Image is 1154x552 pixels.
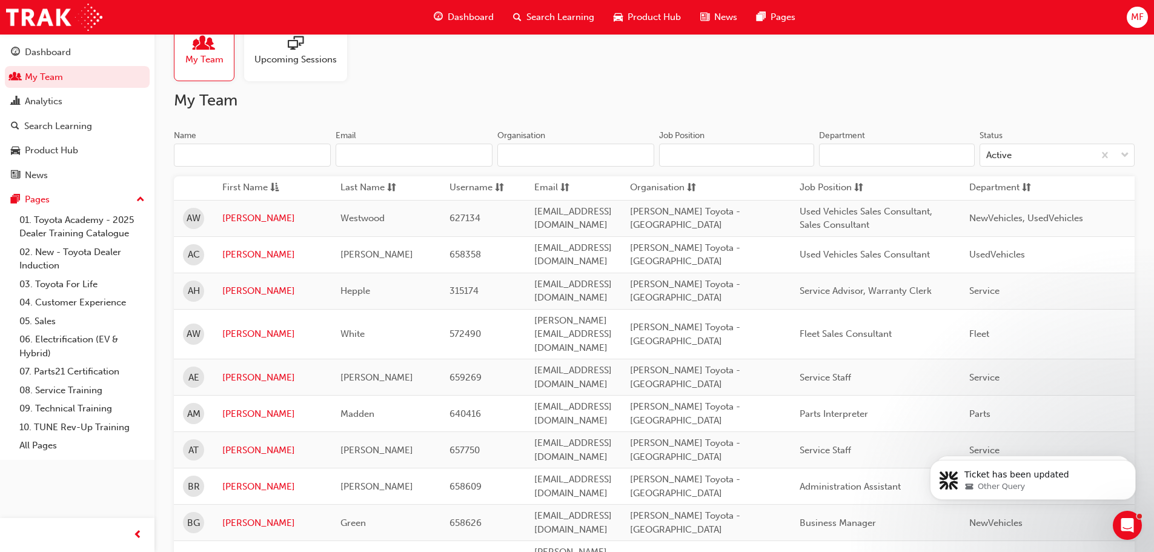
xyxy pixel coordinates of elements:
[800,481,901,492] span: Administration Assistant
[604,5,691,30] a: car-iconProduct Hub
[340,249,413,260] span: [PERSON_NAME]
[1113,511,1142,540] iframe: Intercom live chat
[5,188,150,211] button: Pages
[53,79,223,99] a: Linkedin
[174,91,1135,110] h2: My Team
[513,10,522,25] span: search-icon
[800,181,852,196] span: Job Position
[969,517,1023,528] span: NewVehicles
[560,181,569,196] span: sorting-icon
[15,362,150,381] a: 07. Parts21 Certification
[222,371,322,385] a: [PERSON_NAME]
[11,121,19,132] span: search-icon
[630,401,740,426] span: [PERSON_NAME] Toyota - [GEOGRAPHIC_DATA]
[5,164,150,187] a: News
[449,249,481,260] span: 658358
[534,365,612,390] span: [EMAIL_ADDRESS][DOMAIN_NAME]
[534,181,601,196] button: Emailsorting-icon
[187,407,201,421] span: AM
[534,181,558,196] span: Email
[757,10,766,25] span: pages-icon
[449,181,516,196] button: Usernamesorting-icon
[630,181,685,196] span: Organisation
[969,285,1000,296] span: Service
[630,437,740,462] span: [PERSON_NAME] Toyota - [GEOGRAPHIC_DATA]
[222,181,268,196] span: First Name
[222,211,322,225] a: [PERSON_NAME]
[188,480,200,494] span: BR
[53,105,223,125] a: Google Reviews
[340,445,413,456] span: [PERSON_NAME]
[449,285,479,296] span: 315174
[222,480,322,494] a: [PERSON_NAME]
[449,328,481,339] span: 572490
[800,408,868,419] span: Parts Interpreter
[5,41,150,64] a: Dashboard
[187,211,201,225] span: AW
[534,206,612,231] span: [EMAIL_ADDRESS][DOMAIN_NAME]
[449,517,482,528] span: 658626
[1022,181,1031,196] span: sorting-icon
[35,7,54,26] div: Profile image for Trak
[630,510,740,535] span: [PERSON_NAME] Toyota - [GEOGRAPHIC_DATA]
[495,181,504,196] span: sorting-icon
[340,285,370,296] span: Hepple
[53,105,107,125] img: Google Reviews
[630,322,740,347] span: [PERSON_NAME] Toyota - [GEOGRAPHIC_DATA]
[449,445,480,456] span: 657750
[15,243,150,275] a: 02. New - Toyota Dealer Induction
[59,15,145,27] p: Active in the last 15m
[424,5,503,30] a: guage-iconDashboard
[187,516,200,530] span: BG
[254,53,337,67] span: Upcoming Sessions
[58,387,67,397] button: Upload attachment
[630,181,697,196] button: Organisationsorting-icon
[614,10,623,25] span: car-icon
[288,36,303,53] span: sessionType_ONLINE_URL-icon
[15,211,150,243] a: 01. Toyota Academy - 2025 Dealer Training Catalogue
[15,293,150,312] a: 04. Customer Experience
[449,213,480,224] span: 627134
[222,181,289,196] button: First Nameasc-icon
[11,96,20,107] span: chart-icon
[700,10,709,25] span: news-icon
[503,5,604,30] a: search-iconSearch Learning
[771,10,795,24] span: Pages
[969,372,1000,383] span: Service
[244,21,357,81] a: Upcoming Sessions
[185,53,224,67] span: My Team
[800,285,932,296] span: Service Advisor, Warranty Clerk
[222,516,322,530] a: [PERSON_NAME]
[19,387,28,397] button: Emoji picker
[59,6,79,15] h1: Trak
[5,115,150,138] a: Search Learning
[714,10,737,24] span: News
[449,181,492,196] span: Username
[340,181,385,196] span: Last Name
[630,474,740,499] span: [PERSON_NAME] Toyota - [GEOGRAPHIC_DATA]
[25,95,62,108] div: Analytics
[800,206,932,231] span: Used Vehicles Sales Consultant, Sales Consultant
[196,36,212,53] span: people-icon
[222,327,322,341] a: [PERSON_NAME]
[800,372,851,383] span: Service Staff
[11,195,20,205] span: pages-icon
[448,10,494,24] span: Dashboard
[659,144,814,167] input: Job Position
[25,193,50,207] div: Pages
[449,481,482,492] span: 658609
[340,517,366,528] span: Green
[1131,10,1144,24] span: MF
[270,181,279,196] span: asc-icon
[188,248,200,262] span: AC
[190,5,213,28] button: Home
[15,330,150,362] a: 06. Electrification (EV & Hybrid)
[11,47,20,58] span: guage-icon
[819,130,865,142] div: Department
[5,90,150,113] a: Analytics
[174,21,244,81] a: My Team
[25,168,48,182] div: News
